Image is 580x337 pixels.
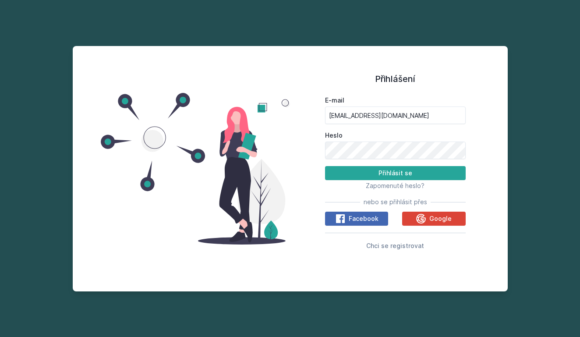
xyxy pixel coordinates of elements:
span: nebo se přihlásit přes [364,198,427,206]
button: Google [402,212,465,226]
label: Heslo [325,131,466,140]
input: Tvoje e-mailová adresa [325,106,466,124]
span: Chci se registrovat [366,242,424,249]
span: Facebook [349,214,378,223]
button: Chci se registrovat [366,240,424,251]
span: Google [429,214,452,223]
label: E-mail [325,96,466,105]
button: Facebook [325,212,388,226]
span: Zapomenuté heslo? [366,182,424,189]
button: Přihlásit se [325,166,466,180]
h1: Přihlášení [325,72,466,85]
